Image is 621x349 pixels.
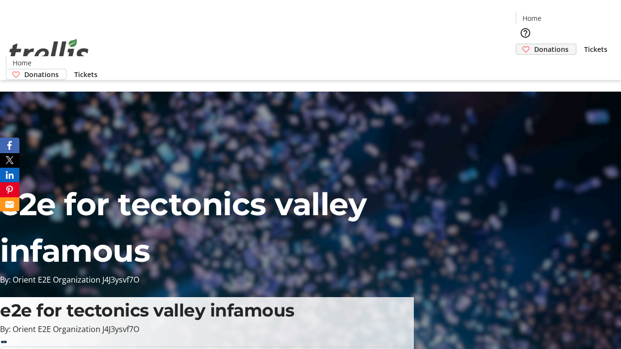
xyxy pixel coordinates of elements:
button: Help [516,23,535,43]
span: Home [523,13,541,23]
a: Home [516,13,547,23]
span: Tickets [584,44,607,54]
span: Donations [24,69,59,79]
a: Tickets [576,44,615,54]
img: Orient E2E Organization J4J3ysvf7O's Logo [6,28,92,77]
span: Tickets [74,69,98,79]
a: Tickets [66,69,105,79]
a: Donations [516,44,576,55]
span: Home [13,58,32,68]
button: Cart [516,55,535,74]
a: Donations [6,69,66,80]
span: Donations [534,44,569,54]
a: Home [6,58,37,68]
